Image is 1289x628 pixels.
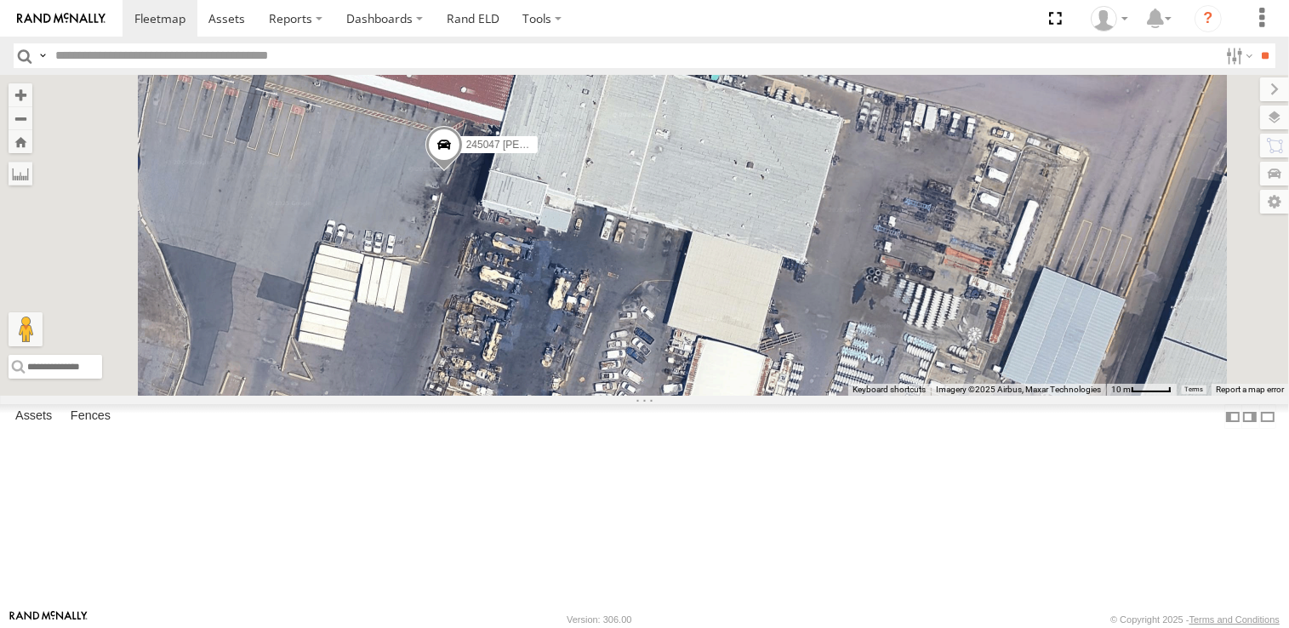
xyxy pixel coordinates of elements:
div: Version: 306.00 [567,614,631,625]
span: Imagery ©2025 Airbus, Maxar Technologies [936,385,1101,394]
a: Report a map error [1216,385,1284,394]
a: Terms (opens in new tab) [1185,385,1203,392]
label: Measure [9,162,32,186]
span: 10 m [1111,385,1131,394]
button: Zoom in [9,83,32,106]
label: Map Settings [1260,190,1289,214]
button: Keyboard shortcuts [853,384,926,396]
label: Dock Summary Table to the Left [1224,404,1241,429]
label: Search Query [36,43,49,68]
label: Assets [7,405,60,429]
button: Map Scale: 10 m per 44 pixels [1106,384,1177,396]
a: Terms and Conditions [1189,614,1280,625]
label: Dock Summary Table to the Right [1241,404,1258,429]
span: 245047 [PERSON_NAME] [465,138,586,150]
button: Drag Pegman onto the map to open Street View [9,312,43,346]
div: © Copyright 2025 - [1110,614,1280,625]
label: Search Filter Options [1219,43,1256,68]
i: ? [1195,5,1222,32]
div: Dale Gerhard [1085,6,1134,31]
button: Zoom Home [9,130,32,153]
label: Fences [62,405,119,429]
label: Hide Summary Table [1259,404,1276,429]
button: Zoom out [9,106,32,130]
a: Visit our Website [9,611,88,628]
img: rand-logo.svg [17,13,106,25]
